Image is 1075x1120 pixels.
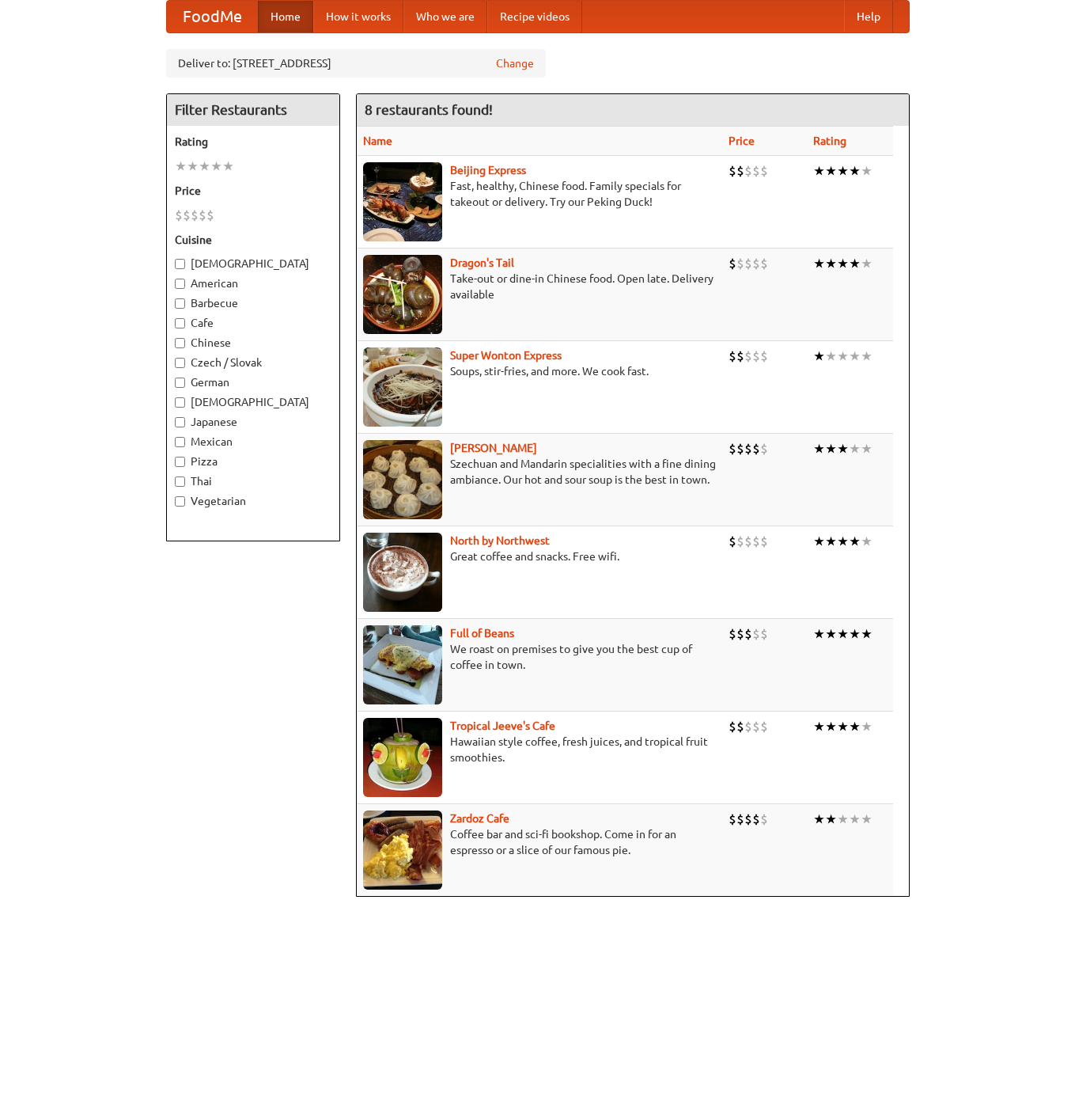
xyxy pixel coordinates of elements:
[849,162,861,180] li: ★
[760,625,768,643] li: $
[363,549,717,564] p: Great coffee and snacks. Free wifi.
[363,347,442,427] img: superwonton.jpg
[837,162,849,180] li: ★
[363,826,717,858] p: Coffee bar and sci-fi bookshop. Come in for an espresso or a slice of our famous pie.
[813,135,846,147] a: Rating
[450,534,550,547] a: North by Northwest
[744,162,752,180] li: $
[167,94,339,126] h4: Filter Restaurants
[187,158,199,175] li: ★
[175,417,185,427] input: Japanese
[206,207,214,224] li: $
[752,162,760,180] li: $
[729,162,736,180] li: $
[403,1,487,32] a: Who we are
[175,496,185,507] input: Vegetarian
[837,255,849,272] li: ★
[825,162,837,180] li: ★
[861,625,872,643] li: ★
[363,162,442,241] img: beijing.jpg
[363,625,442,704] img: beans.jpg
[825,811,837,828] li: ★
[729,533,736,550] li: $
[313,1,403,32] a: How it works
[487,1,582,32] a: Recipe videos
[844,1,893,32] a: Help
[752,811,760,828] li: $
[175,454,331,469] label: Pizza
[760,347,768,365] li: $
[849,255,861,272] li: ★
[760,162,768,180] li: $
[837,625,849,643] li: ★
[363,440,442,519] img: shandong.jpg
[837,533,849,550] li: ★
[363,363,717,379] p: Soups, stir-fries, and more. We cook fast.
[175,397,185,408] input: [DEMOGRAPHIC_DATA]
[450,164,526,177] a: Beijing Express
[729,347,736,365] li: $
[183,207,191,224] li: $
[175,338,185,348] input: Chinese
[363,135,392,147] a: Name
[752,718,760,735] li: $
[861,255,872,272] li: ★
[825,625,837,643] li: ★
[175,493,331,509] label: Vegetarian
[175,355,331,370] label: Czech / Slovak
[210,158,222,175] li: ★
[736,162,744,180] li: $
[175,207,183,224] li: $
[450,719,555,732] a: Tropical Jeeve's Cafe
[363,178,717,210] p: Fast, healthy, Chinese food. Family specials for takeout or delivery. Try our Peking Duck!
[175,394,331,410] label: [DEMOGRAPHIC_DATA]
[744,811,752,828] li: $
[813,440,825,457] li: ★
[744,347,752,365] li: $
[837,718,849,735] li: ★
[496,55,534,71] a: Change
[760,718,768,735] li: $
[191,207,199,224] li: $
[729,440,736,457] li: $
[744,255,752,272] li: $
[849,718,861,735] li: ★
[450,256,514,269] a: Dragon's Tail
[752,440,760,457] li: $
[222,158,234,175] li: ★
[175,457,185,467] input: Pizza
[744,625,752,643] li: $
[199,207,206,224] li: $
[175,256,331,271] label: [DEMOGRAPHIC_DATA]
[813,533,825,550] li: ★
[166,49,546,78] div: Deliver to: [STREET_ADDRESS]
[450,627,514,640] b: Full of Beans
[199,158,210,175] li: ★
[175,434,331,450] label: Mexican
[760,440,768,457] li: $
[175,358,185,368] input: Czech / Slovak
[825,255,837,272] li: ★
[744,718,752,735] li: $
[450,349,562,362] a: Super Wonton Express
[729,811,736,828] li: $
[363,255,442,334] img: dragon.jpg
[736,347,744,365] li: $
[450,442,537,454] a: [PERSON_NAME]
[837,347,849,365] li: ★
[365,102,493,117] ng-pluralize: 8 restaurants found!
[729,718,736,735] li: $
[175,318,185,328] input: Cafe
[744,440,752,457] li: $
[752,533,760,550] li: $
[736,255,744,272] li: $
[861,533,872,550] li: ★
[175,183,331,199] h5: Price
[752,255,760,272] li: $
[849,811,861,828] li: ★
[813,255,825,272] li: ★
